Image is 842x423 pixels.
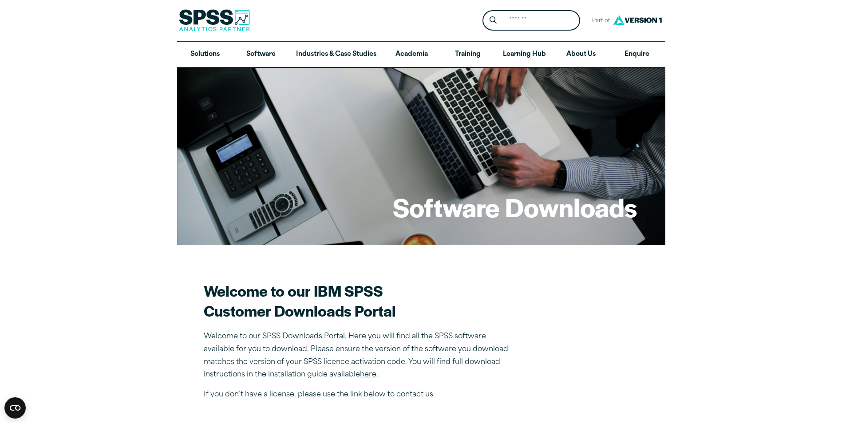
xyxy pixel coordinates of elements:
[553,42,609,67] a: About Us
[439,42,495,67] a: Training
[179,9,250,31] img: SPSS Analytics Partner
[485,12,501,29] button: Search magnifying glass icon
[233,42,289,67] a: Software
[496,42,553,67] a: Learning Hub
[204,281,514,321] h2: Welcome to our IBM SPSS Customer Downloads Portal
[177,42,665,67] nav: Desktop version of site main menu
[289,42,383,67] a: Industries & Case Studies
[587,15,611,27] span: Part of
[611,12,664,28] img: Version1 Logo
[490,16,497,24] svg: Search magnifying glass icon
[4,397,26,419] button: Open CMP widget
[393,190,637,224] h1: Software Downloads
[609,42,665,67] a: Enquire
[482,10,580,31] form: Site Header Search Form
[204,330,514,381] p: Welcome to our SPSS Downloads Portal. Here you will find all the SPSS software available for you ...
[177,42,233,67] a: Solutions
[360,371,376,378] a: here
[204,388,514,401] p: If you don’t have a license, please use the link below to contact us
[383,42,439,67] a: Academia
